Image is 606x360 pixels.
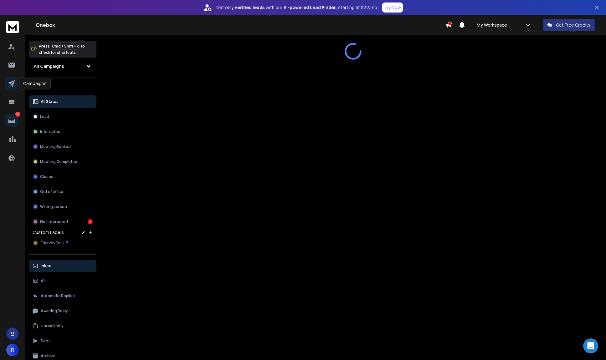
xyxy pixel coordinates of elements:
button: Friendly Pass [29,237,96,249]
p: My Workspace [477,22,510,28]
button: Out of office [29,185,96,198]
span: Friendly Pass [41,241,64,246]
button: Try Now [382,3,403,13]
h3: Filters [29,83,96,92]
div: Campaigns [19,78,51,89]
button: All Campaigns [29,60,96,73]
h1: Onebox [36,21,445,29]
div: Open Intercom Messenger [583,338,598,353]
button: Interested [29,125,96,138]
p: Wrong person [40,204,67,209]
p: Interested [40,129,60,134]
div: 1 [88,219,93,224]
button: Inbox [29,260,96,272]
p: Unread only [41,323,64,328]
p: Awaiting Reply [41,308,68,313]
button: Automatic Replies [29,290,96,302]
p: Lead [40,114,49,119]
p: Meeting Completed [40,159,77,164]
p: Get only with our starting at $22/mo [216,4,377,11]
button: Lead [29,110,96,123]
button: All [29,275,96,287]
p: Get Free Credits [556,22,591,28]
strong: AI-powered Lead Finder, [284,4,337,11]
img: logo [6,21,19,33]
h3: Custom Labels [33,229,64,236]
button: Unread only [29,320,96,332]
button: R [6,344,19,356]
p: All [41,278,45,283]
p: Closed [40,174,54,179]
p: Out of office [40,189,63,194]
p: Try Now [384,4,401,11]
p: 1 [15,112,20,117]
button: Not Interested1 [29,215,96,228]
p: All Status [41,99,59,104]
button: Awaiting Reply [29,305,96,317]
p: Archive [41,353,55,358]
button: Meeting Booked [29,140,96,153]
h1: All Campaigns [34,63,64,69]
button: Sent [29,335,96,347]
strong: verified leads [235,4,264,11]
button: Wrong person [29,200,96,213]
button: Get Free Credits [543,19,595,31]
p: Not Interested [40,219,68,224]
span: Cmd + Shift + k [51,43,80,50]
p: Inbox [41,263,51,268]
button: Meeting Completed [29,155,96,168]
p: Meeting Booked [40,144,71,149]
button: Closed [29,170,96,183]
button: All Status [29,95,96,108]
p: Press to check for shortcuts. [39,43,85,56]
p: Sent [41,338,50,343]
a: 1 [5,114,18,127]
p: Automatic Replies [41,293,75,298]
